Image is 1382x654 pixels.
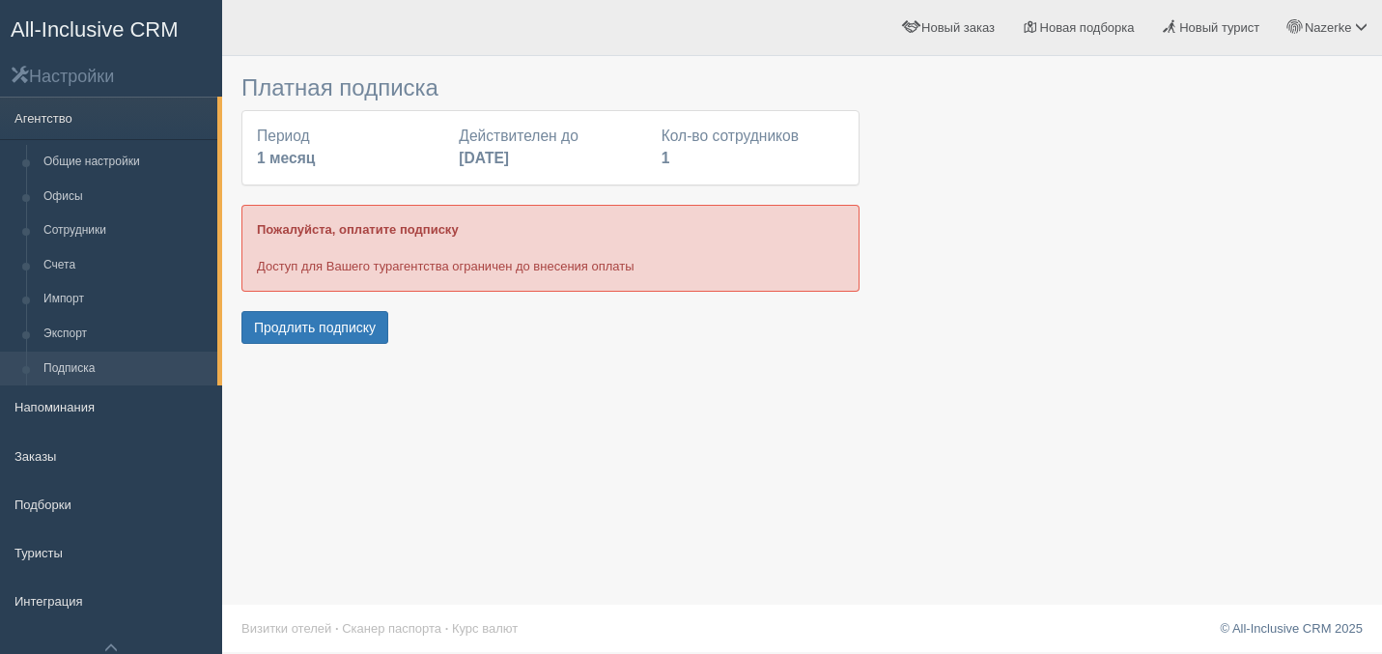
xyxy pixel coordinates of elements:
b: [DATE] [459,150,509,166]
a: All-Inclusive CRM [1,1,221,54]
div: Доступ для Вашего турагентства ограничен до внесения оплаты [241,205,860,291]
a: Сканер паспорта [342,621,441,636]
a: Подписка [35,352,217,386]
a: Визитки отелей [241,621,331,636]
a: Офисы [35,180,217,214]
span: Новый заказ [921,20,995,35]
a: Курс валют [452,621,518,636]
div: Кол-во сотрудников [652,126,854,170]
span: Новый турист [1179,20,1259,35]
span: · [445,621,449,636]
div: Действителен до [449,126,651,170]
b: 1 месяц [257,150,315,166]
a: Экспорт [35,317,217,352]
h3: Платная подписка [241,75,860,100]
a: Сотрудники [35,213,217,248]
a: Общие настройки [35,145,217,180]
span: Nazerke [1305,20,1351,35]
b: 1 [662,150,670,166]
span: Новая подборка [1040,20,1135,35]
b: Пожалуйста, оплатите подписку [257,222,459,237]
span: · [335,621,339,636]
a: © All-Inclusive CRM 2025 [1220,621,1363,636]
span: All-Inclusive CRM [11,17,179,42]
button: Продлить подписку [241,311,388,344]
div: Период [247,126,449,170]
a: Импорт [35,282,217,317]
a: Счета [35,248,217,283]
